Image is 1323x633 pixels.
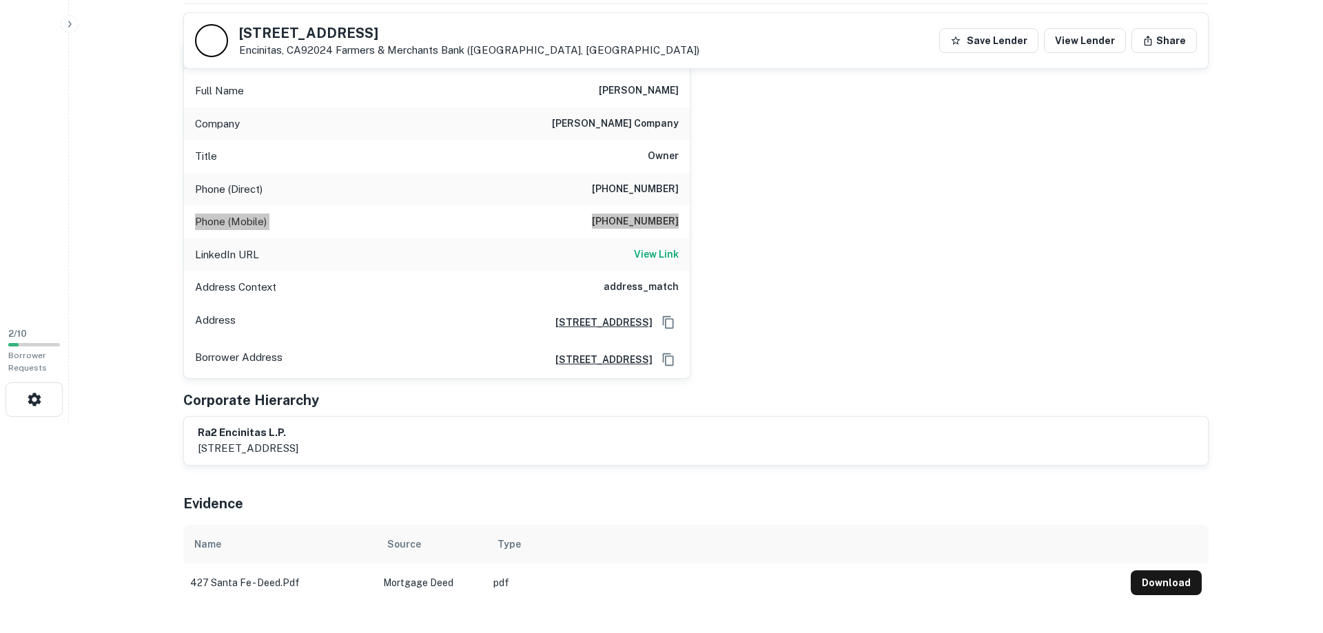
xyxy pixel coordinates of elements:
[648,148,679,165] h6: Owner
[8,351,47,373] span: Borrower Requests
[194,536,221,552] div: Name
[195,247,259,263] p: LinkedIn URL
[195,83,244,99] p: Full Name
[1044,28,1126,53] a: View Lender
[634,247,679,263] a: View Link
[376,525,486,563] th: Source
[592,214,679,230] h6: [PHONE_NUMBER]
[195,312,236,333] p: Address
[658,349,679,370] button: Copy Address
[658,312,679,333] button: Copy Address
[195,181,263,198] p: Phone (Direct)
[183,10,248,30] h5: Principals
[239,26,699,40] h5: [STREET_ADDRESS]
[239,44,699,56] p: Encinitas, CA92024
[195,148,217,165] p: Title
[8,329,27,339] span: 2 / 10
[376,563,486,602] td: Mortgage Deed
[183,390,319,411] h5: Corporate Hierarchy
[195,214,267,230] p: Phone (Mobile)
[498,536,521,552] div: Type
[336,44,699,56] a: Farmers & Merchants Bank ([GEOGRAPHIC_DATA], [GEOGRAPHIC_DATA])
[1254,523,1323,589] iframe: Chat Widget
[198,440,298,457] p: [STREET_ADDRESS]
[486,525,1124,563] th: Type
[486,563,1124,602] td: pdf
[198,425,298,441] h6: ra2 encinitas l.p.
[634,247,679,262] h6: View Link
[552,116,679,132] h6: [PERSON_NAME] company
[183,525,376,563] th: Name
[592,181,679,198] h6: [PHONE_NUMBER]
[1131,570,1202,595] button: Download
[604,279,679,295] h6: address_match
[183,493,243,514] h5: Evidence
[195,349,283,370] p: Borrower Address
[195,116,240,132] p: Company
[544,352,653,367] a: [STREET_ADDRESS]
[183,563,376,602] td: 427 santa fe - deed.pdf
[195,279,276,295] p: Address Context
[387,536,421,552] div: Source
[544,315,653,330] a: [STREET_ADDRESS]
[183,525,1209,602] div: scrollable content
[599,83,679,99] h6: [PERSON_NAME]
[939,28,1038,53] button: Save Lender
[1131,28,1197,53] button: Share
